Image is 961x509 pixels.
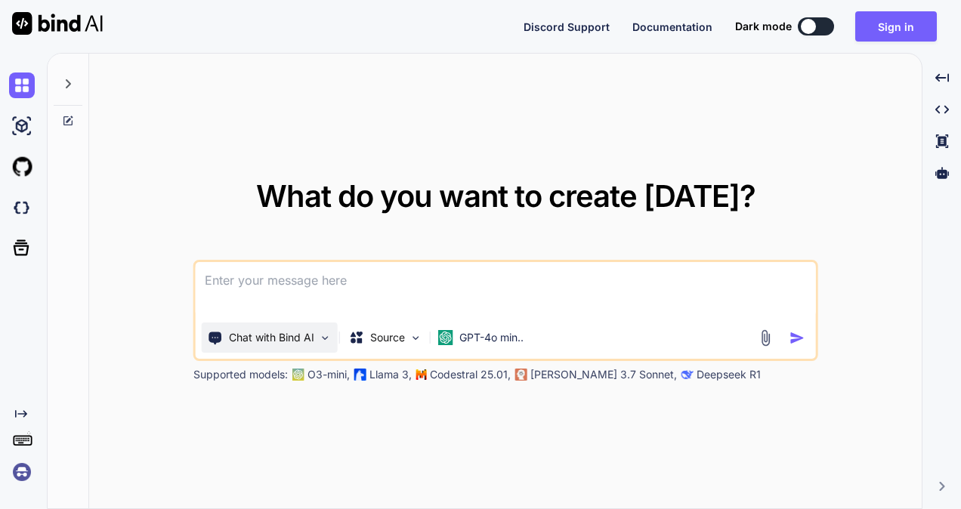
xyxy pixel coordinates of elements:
[524,19,610,35] button: Discord Support
[9,195,35,221] img: darkCloudIdeIcon
[681,369,694,381] img: claude
[530,367,677,382] p: [PERSON_NAME] 3.7 Sonnet,
[438,330,453,345] img: GPT-4o mini
[9,154,35,180] img: githubLight
[9,72,35,98] img: chat
[409,332,422,344] img: Pick Models
[416,369,427,380] img: Mistral-AI
[307,367,350,382] p: O3-mini,
[9,113,35,139] img: ai-studio
[697,367,761,382] p: Deepseek R1
[756,329,774,347] img: attachment
[632,19,712,35] button: Documentation
[9,459,35,485] img: signin
[319,332,332,344] img: Pick Tools
[292,369,304,381] img: GPT-4
[735,19,792,34] span: Dark mode
[256,177,756,214] span: What do you want to create [DATE]?
[354,369,366,381] img: Llama2
[193,367,288,382] p: Supported models:
[229,330,314,345] p: Chat with Bind AI
[789,330,805,346] img: icon
[369,367,412,382] p: Llama 3,
[524,20,610,33] span: Discord Support
[430,367,511,382] p: Codestral 25.01,
[632,20,712,33] span: Documentation
[12,12,103,35] img: Bind AI
[459,330,524,345] p: GPT-4o min..
[515,369,527,381] img: claude
[370,330,405,345] p: Source
[855,11,937,42] button: Sign in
